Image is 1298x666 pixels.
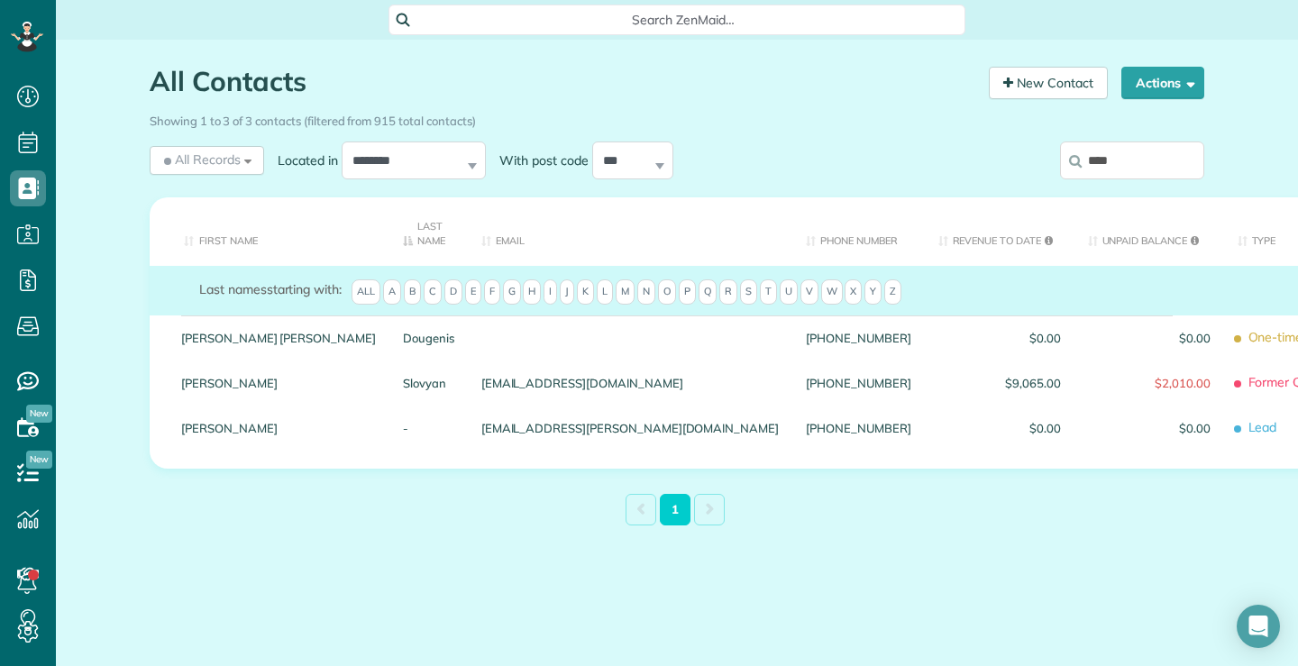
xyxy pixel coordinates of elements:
a: [PERSON_NAME] [181,422,376,434]
th: Email: activate to sort column ascending [468,197,792,266]
span: F [484,279,500,305]
label: With post code [486,151,592,169]
span: G [503,279,521,305]
span: N [637,279,655,305]
span: Last names [199,281,267,297]
th: Unpaid Balance: activate to sort column ascending [1074,197,1224,266]
span: $2,010.00 [1088,377,1211,389]
span: W [821,279,843,305]
span: D [444,279,462,305]
span: C [424,279,442,305]
a: New Contact [989,67,1108,99]
span: $9,065.00 [938,377,1061,389]
a: 1 [660,494,690,525]
span: New [26,451,52,469]
div: [PHONE_NUMBER] [792,315,924,360]
span: V [800,279,818,305]
div: Showing 1 to 3 of 3 contacts (filtered from 915 total contacts) [150,105,1204,130]
h1: All Contacts [150,67,975,96]
th: Last Name: activate to sort column descending [389,197,468,266]
a: [PERSON_NAME] [181,377,376,389]
span: All Records [160,151,241,169]
span: M [616,279,635,305]
span: $0.00 [1088,422,1211,434]
th: Phone number: activate to sort column ascending [792,197,924,266]
label: starting with: [199,280,342,298]
span: All [352,279,380,305]
span: H [523,279,541,305]
span: U [780,279,798,305]
span: J [560,279,574,305]
span: S [740,279,757,305]
span: T [760,279,777,305]
button: Actions [1121,67,1204,99]
span: I [544,279,557,305]
label: Located in [264,151,342,169]
span: Z [884,279,901,305]
span: $0.00 [1088,332,1211,344]
span: New [26,405,52,423]
span: L [597,279,613,305]
span: A [383,279,401,305]
a: - [403,422,454,434]
div: [PHONE_NUMBER] [792,406,924,451]
span: $0.00 [938,332,1061,344]
span: $0.00 [938,422,1061,434]
span: O [658,279,676,305]
a: [PERSON_NAME] [PERSON_NAME] [181,332,376,344]
th: Revenue to Date: activate to sort column ascending [925,197,1074,266]
div: [EMAIL_ADDRESS][PERSON_NAME][DOMAIN_NAME] [468,406,792,451]
span: R [719,279,737,305]
div: Open Intercom Messenger [1237,605,1280,648]
a: Dougenis [403,332,454,344]
span: P [679,279,696,305]
span: Y [864,279,882,305]
span: Q [699,279,717,305]
a: Slovyan [403,377,454,389]
span: B [404,279,421,305]
div: [PHONE_NUMBER] [792,360,924,406]
span: E [465,279,481,305]
span: X [845,279,862,305]
div: [EMAIL_ADDRESS][DOMAIN_NAME] [468,360,792,406]
span: K [577,279,594,305]
th: First Name: activate to sort column ascending [150,197,389,266]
